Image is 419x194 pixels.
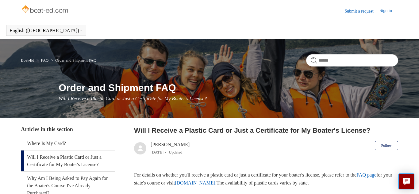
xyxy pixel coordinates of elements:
[50,58,96,63] li: Order and Shipment FAQ
[21,126,73,132] span: Articles in this section
[356,172,376,177] a: FAQ page
[134,171,398,187] p: For details on whether you'll receive a plastic card or just a certificate for your boater's lice...
[151,141,190,156] div: [PERSON_NAME]
[35,58,50,63] li: FAQ
[380,7,398,15] a: Sign in
[41,58,48,63] a: FAQ
[21,58,34,63] a: Boat-Ed
[21,58,35,63] li: Boat-Ed
[134,125,398,135] h2: Will I Receive a Plastic Card or Just a Certificate for My Boater's License?
[306,54,398,67] input: Search
[375,141,398,150] button: Follow Article
[59,96,207,101] span: Will I Receive a Plastic Card or Just a Certificate for My Boater's License?
[10,28,83,33] button: English ([GEOGRAPHIC_DATA])
[21,137,115,150] a: Where Is My Card?
[55,58,96,63] a: Order and Shipment FAQ
[398,173,414,189] button: Live chat
[175,180,217,185] a: [DOMAIN_NAME].
[21,4,70,16] img: Boat-Ed Help Center home page
[151,150,163,154] time: 04/08/2025, 12:43
[21,150,115,171] a: Will I Receive a Plastic Card or Just a Certificate for My Boater's License?
[59,80,398,95] h1: Order and Shipment FAQ
[169,150,182,154] li: Updated
[345,8,380,14] a: Submit a request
